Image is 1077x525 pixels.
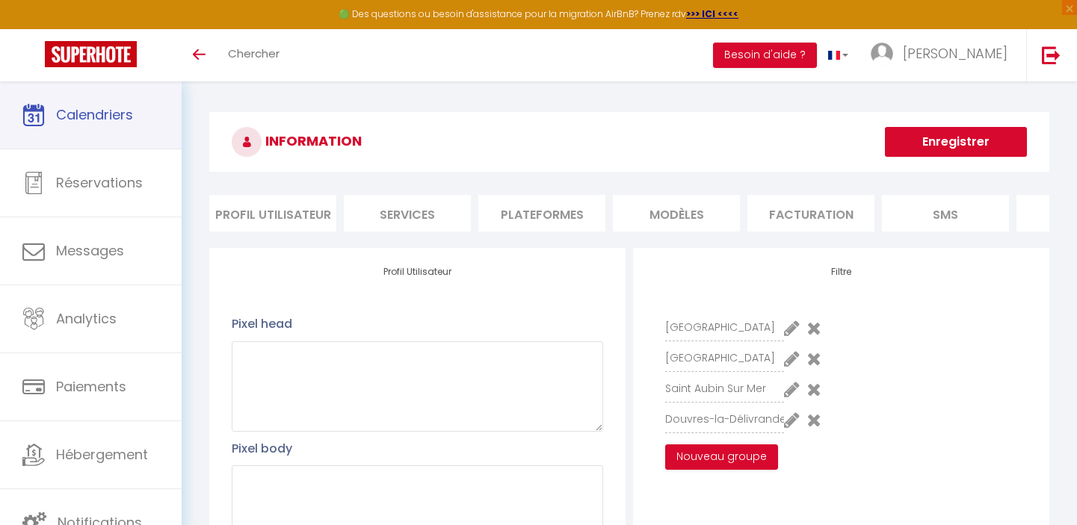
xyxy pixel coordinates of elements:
span: Analytics [56,309,117,328]
a: >>> ICI <<<< [686,7,738,20]
button: Besoin d'aide ? [713,43,817,68]
a: ... [PERSON_NAME] [860,29,1026,81]
button: Nouveau groupe [665,444,778,470]
img: ... [871,43,893,65]
li: Plateformes [478,195,605,232]
span: Chercher [228,46,280,61]
li: Services [344,195,471,232]
h3: INFORMATION [209,112,1049,172]
img: logout [1042,46,1061,64]
span: Réservations [56,173,143,192]
p: Pixel body [232,439,603,458]
span: [PERSON_NAME] [903,44,1007,63]
img: Super Booking [45,41,137,67]
h4: Filtre [655,267,1027,277]
h4: Profil Utilisateur [232,267,603,277]
span: Paiements [56,377,126,396]
a: Chercher [217,29,291,81]
span: Messages [56,241,124,260]
li: SMS [882,195,1009,232]
p: Pixel head [232,314,603,333]
li: MODÈLES [613,195,740,232]
span: Hébergement [56,445,148,464]
button: Enregistrer [885,127,1027,157]
span: Calendriers [56,105,133,124]
li: Facturation [747,195,874,232]
li: Profil Utilisateur [209,195,336,232]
